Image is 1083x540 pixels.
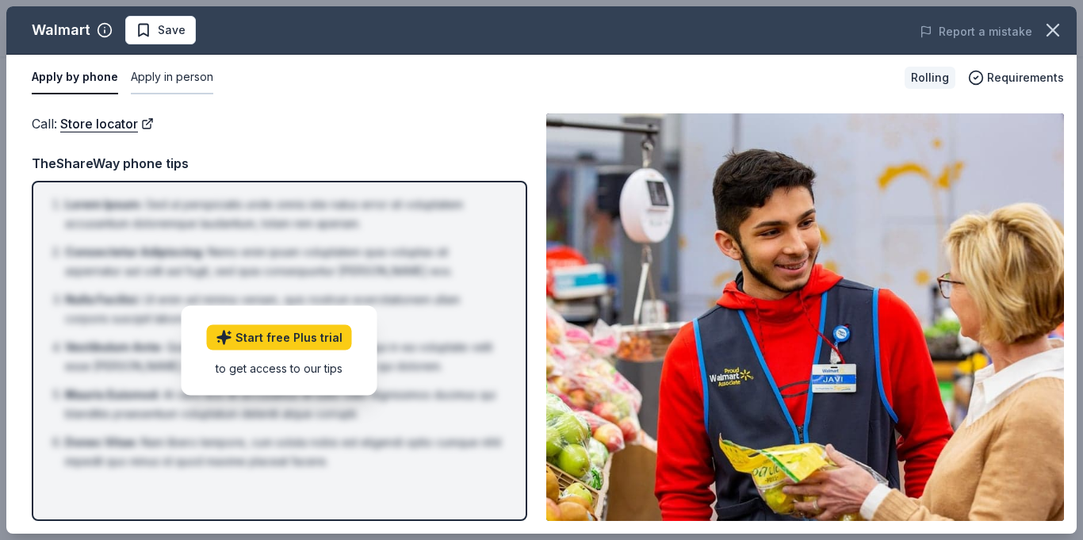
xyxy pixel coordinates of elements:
[125,16,196,44] button: Save
[65,385,503,423] li: At vero eos et accusamus et iusto odio dignissimos ducimus qui blanditiis praesentium voluptatum ...
[207,325,352,350] a: Start free Plus trial
[987,68,1064,87] span: Requirements
[32,61,118,94] button: Apply by phone
[920,22,1032,41] button: Report a mistake
[65,340,163,354] span: Vestibulum Ante :
[65,290,503,328] li: Ut enim ad minima veniam, quis nostrum exercitationem ullam corporis suscipit laboriosam, nisi ut...
[32,153,527,174] div: TheShareWay phone tips
[65,338,503,376] li: Quis autem vel eum iure reprehenderit qui in ea voluptate velit esse [PERSON_NAME] nihil molestia...
[65,293,140,306] span: Nulla Facilisi :
[65,433,503,471] li: Nam libero tempore, cum soluta nobis est eligendi optio cumque nihil impedit quo minus id quod ma...
[32,113,527,134] div: Call :
[65,245,205,259] span: Consectetur Adipiscing :
[546,113,1064,521] img: Image for Walmart
[968,68,1064,87] button: Requirements
[65,435,138,449] span: Donec Vitae :
[32,17,90,43] div: Walmart
[131,61,213,94] button: Apply in person
[207,360,352,377] div: to get access to our tips
[158,21,186,40] span: Save
[65,243,503,281] li: Nemo enim ipsam voluptatem quia voluptas sit aspernatur aut odit aut fugit, sed quia consequuntur...
[905,67,955,89] div: Rolling
[65,388,160,401] span: Mauris Euismod :
[60,113,154,134] a: Store locator
[65,197,143,211] span: Lorem Ipsum :
[65,195,503,233] li: Sed ut perspiciatis unde omnis iste natus error sit voluptatem accusantium doloremque laudantium,...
